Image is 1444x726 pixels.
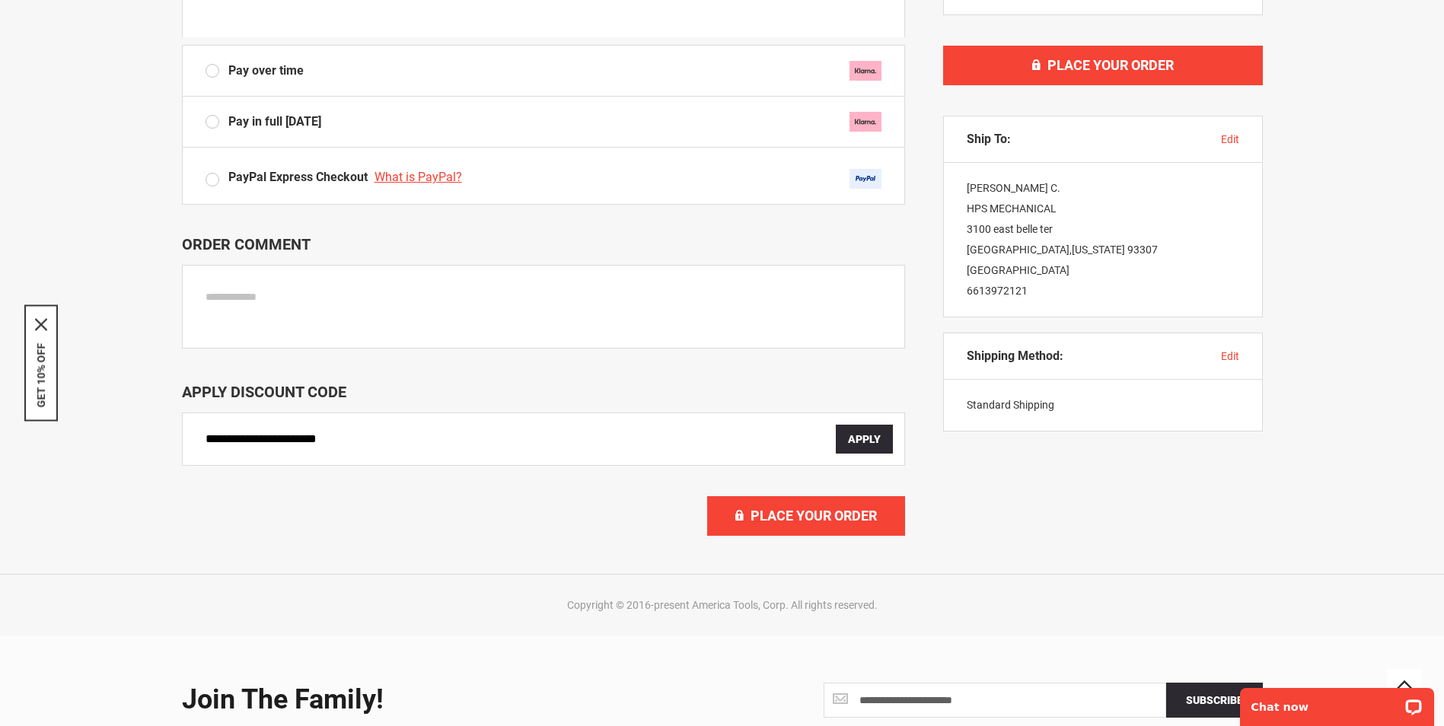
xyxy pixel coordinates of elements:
span: Ship To: [967,132,1011,147]
span: edit [1221,133,1239,145]
button: Close [35,319,47,331]
svg: close icon [35,319,47,331]
div: Copyright © 2016-present America Tools, Corp. All rights reserved. [178,597,1267,613]
button: Apply [836,425,893,454]
button: edit [1221,349,1239,364]
button: edit [1221,132,1239,147]
button: GET 10% OFF [35,343,47,408]
span: Pay over time [228,62,304,80]
span: Place Your Order [1047,57,1174,73]
button: Place Your Order [943,46,1263,85]
span: What is PayPal? [375,170,462,184]
span: edit [1221,350,1239,362]
button: Subscribe [1166,683,1263,718]
p: Order Comment [182,235,905,253]
span: [US_STATE] [1072,244,1125,256]
span: Standard Shipping [967,399,1054,411]
a: 6613972121 [967,285,1028,297]
span: Subscribe [1186,694,1243,706]
button: Place Your Order [707,496,905,536]
img: klarna.svg [850,112,881,132]
span: Pay in full [DATE] [228,113,321,131]
a: What is PayPal? [375,170,466,184]
img: klarna.svg [850,61,881,81]
span: Apply Discount Code [182,383,346,401]
span: PayPal Express Checkout [228,170,368,184]
div: [PERSON_NAME] C. HPS MECHANICAL 3100 east belle ter [GEOGRAPHIC_DATA] , 93307 [GEOGRAPHIC_DATA] [944,163,1262,317]
img: Acceptance Mark [850,169,881,189]
span: Place Your Order [751,508,877,524]
span: Apply [848,433,881,445]
div: Join the Family! [182,685,711,715]
iframe: LiveChat chat widget [1230,678,1444,726]
span: Shipping Method: [967,349,1063,364]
